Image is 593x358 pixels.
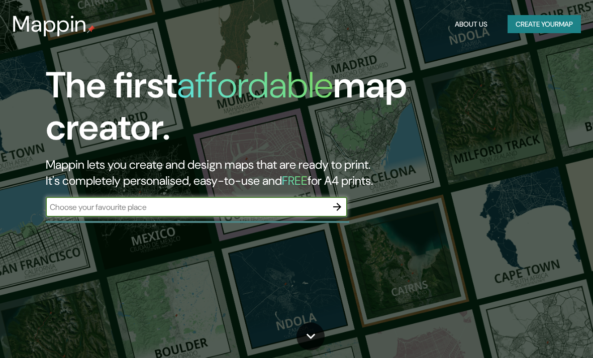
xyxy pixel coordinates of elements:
h5: FREE [282,173,308,188]
h1: affordable [177,62,333,108]
input: Choose your favourite place [46,201,327,213]
h3: Mappin [12,11,87,37]
iframe: Help widget launcher [504,319,582,347]
img: mappin-pin [87,25,95,33]
button: Create yourmap [508,15,581,34]
h1: The first map creator. [46,64,520,157]
button: About Us [451,15,491,34]
h2: Mappin lets you create and design maps that are ready to print. It's completely personalised, eas... [46,157,520,189]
